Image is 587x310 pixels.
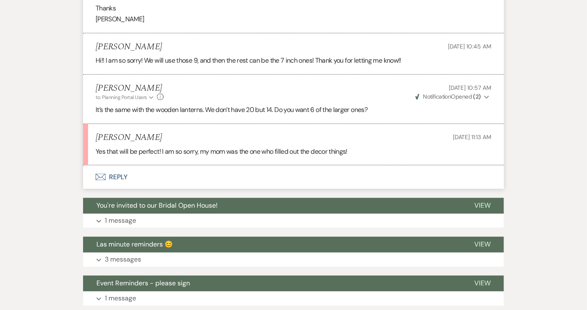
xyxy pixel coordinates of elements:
button: 1 message [83,292,504,306]
button: NotificationOpened (2) [414,92,491,101]
button: View [461,237,504,253]
button: 3 messages [83,253,504,267]
span: Opened [415,93,481,100]
span: Las minute reminders 😊 [96,240,173,249]
p: Thanks [96,3,491,14]
h5: [PERSON_NAME] [96,42,162,52]
button: You're invited to our Bridal Open House! [83,198,461,214]
button: to: Planning Portal Users [96,94,155,101]
span: View [474,279,491,288]
span: View [474,201,491,210]
p: 1 message [105,216,136,226]
span: Event Reminders - please sign [96,279,190,288]
span: Notification [423,93,451,100]
p: Yes that will be perfect! I am so sorry, my mom was the one who filled out the decor things! [96,146,491,157]
p: [PERSON_NAME] [96,14,491,25]
span: [DATE] 10:45 AM [448,43,491,50]
button: Reply [83,165,504,189]
h5: [PERSON_NAME] [96,132,162,143]
strong: ( 2 ) [473,93,481,100]
button: Las minute reminders 😊 [83,237,461,253]
p: 3 messages [105,254,141,265]
button: View [461,198,504,214]
h5: [PERSON_NAME] [96,83,164,94]
span: [DATE] 11:13 AM [453,133,491,141]
p: It’s the same with the wooden lanterns. We don’t have 20 but 14. Do you want 6 of the larger ones? [96,104,491,115]
button: 1 message [83,214,504,228]
span: to: Planning Portal Users [96,94,147,101]
p: 1 message [105,293,136,304]
p: Hi!! I am so sorry! We will use those 9, and then the rest can be the 7 inch ones! Thank you for ... [96,55,491,66]
span: View [474,240,491,249]
button: View [461,276,504,292]
button: Event Reminders - please sign [83,276,461,292]
span: [DATE] 10:57 AM [449,84,491,91]
span: You're invited to our Bridal Open House! [96,201,218,210]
